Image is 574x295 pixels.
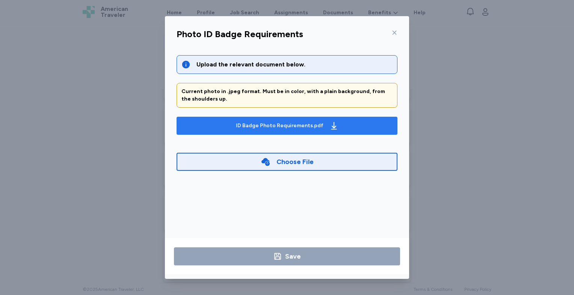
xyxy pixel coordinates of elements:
[177,28,303,40] div: Photo ID Badge Requirements
[196,60,393,69] div: Upload the relevant document below.
[181,88,393,103] div: Current photo in .jpeg format. Must be in color, with a plain background, from the shoulders up.
[174,247,400,265] button: Save
[276,157,314,167] div: Choose File
[177,117,397,135] button: ID Badge Photo Requirements.pdf
[236,122,323,129] div: ID Badge Photo Requirements.pdf
[285,251,301,262] div: Save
